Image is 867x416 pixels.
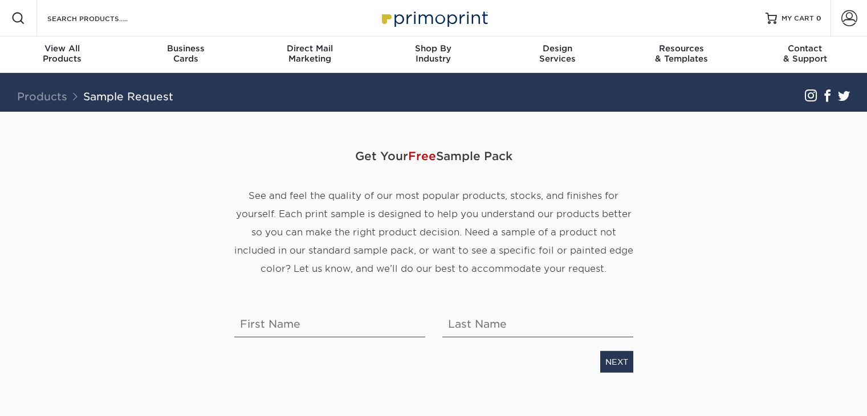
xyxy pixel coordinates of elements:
a: Shop ByIndustry [372,36,495,73]
span: Shop By [372,43,495,54]
a: Direct MailMarketing [248,36,372,73]
a: Sample Request [83,90,173,103]
span: 0 [816,14,821,22]
div: & Templates [619,43,743,64]
a: NEXT [600,351,633,373]
div: & Support [743,43,867,64]
div: Marketing [248,43,372,64]
a: BusinessCards [124,36,247,73]
a: DesignServices [495,36,619,73]
span: MY CART [781,14,814,23]
a: Contact& Support [743,36,867,73]
span: Direct Mail [248,43,372,54]
span: Contact [743,43,867,54]
div: Industry [372,43,495,64]
div: Cards [124,43,247,64]
span: Design [495,43,619,54]
span: Free [408,149,436,163]
input: SEARCH PRODUCTS..... [46,11,157,25]
div: Services [495,43,619,64]
span: Business [124,43,247,54]
span: See and feel the quality of our most popular products, stocks, and finishes for yourself. Each pr... [234,190,633,274]
span: Get Your Sample Pack [234,139,633,173]
a: Resources& Templates [619,36,743,73]
img: Primoprint [377,6,491,30]
a: Products [17,90,67,103]
span: Resources [619,43,743,54]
